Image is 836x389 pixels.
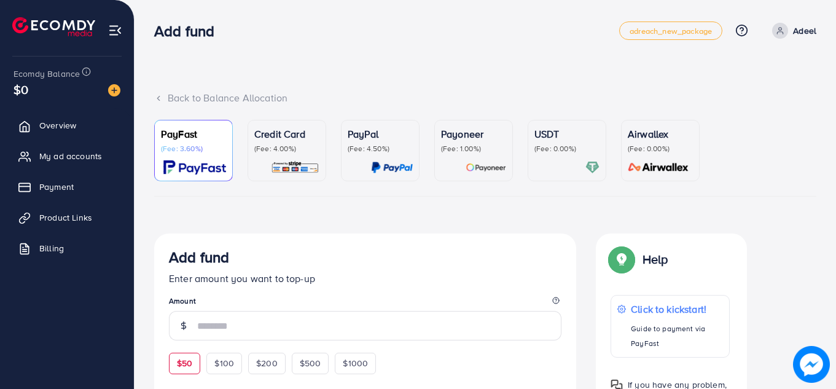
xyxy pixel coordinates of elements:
span: Overview [39,119,76,132]
p: PayFast [161,127,226,141]
p: (Fee: 4.50%) [348,144,413,154]
img: card [466,160,506,175]
img: card [585,160,600,175]
img: Popup guide [611,248,633,270]
h3: Add fund [154,22,224,40]
p: (Fee: 1.00%) [441,144,506,154]
p: Guide to payment via PayFast [631,321,722,351]
p: Airwallex [628,127,693,141]
p: Help [643,252,668,267]
p: PayPal [348,127,413,141]
img: image [108,84,120,96]
span: $0 [14,81,28,98]
span: Product Links [39,211,92,224]
span: adreach_new_package [630,27,712,35]
legend: Amount [169,296,561,311]
span: Billing [39,242,64,254]
span: $100 [214,357,234,369]
p: (Fee: 4.00%) [254,144,319,154]
a: Product Links [9,205,125,230]
div: Back to Balance Allocation [154,91,816,105]
a: Payment [9,175,125,199]
span: Payment [39,181,74,193]
p: (Fee: 0.00%) [628,144,693,154]
span: $50 [177,357,192,369]
p: Credit Card [254,127,319,141]
p: Click to kickstart! [631,302,722,316]
p: (Fee: 3.60%) [161,144,226,154]
a: adreach_new_package [619,22,722,40]
img: card [371,160,413,175]
span: $1000 [343,357,368,369]
span: $500 [300,357,321,369]
img: card [271,160,319,175]
span: Ecomdy Balance [14,68,80,80]
a: Billing [9,236,125,261]
img: image [793,346,830,383]
img: logo [12,17,95,36]
span: $200 [256,357,278,369]
img: menu [108,23,122,37]
a: Adeel [767,23,816,39]
p: Enter amount you want to top-up [169,271,561,286]
a: My ad accounts [9,144,125,168]
img: card [624,160,693,175]
p: Adeel [793,23,816,38]
span: My ad accounts [39,150,102,162]
p: (Fee: 0.00%) [534,144,600,154]
h3: Add fund [169,248,229,266]
a: Overview [9,113,125,138]
p: Payoneer [441,127,506,141]
p: USDT [534,127,600,141]
img: card [163,160,226,175]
